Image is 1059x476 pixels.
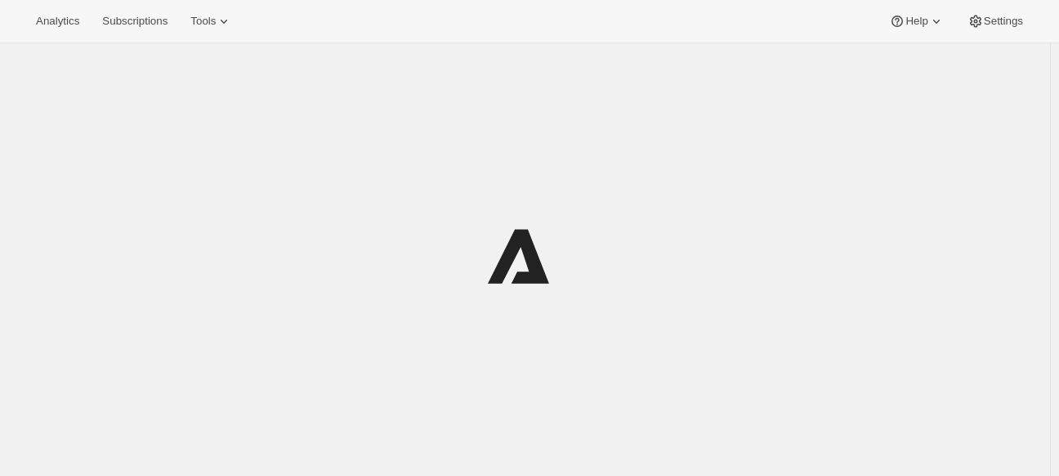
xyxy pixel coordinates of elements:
span: Help [905,15,927,28]
button: Analytics [26,10,89,33]
span: Settings [984,15,1023,28]
button: Subscriptions [92,10,177,33]
span: Tools [190,15,216,28]
span: Analytics [36,15,79,28]
span: Subscriptions [102,15,168,28]
button: Tools [181,10,242,33]
button: Settings [958,10,1033,33]
button: Help [879,10,954,33]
